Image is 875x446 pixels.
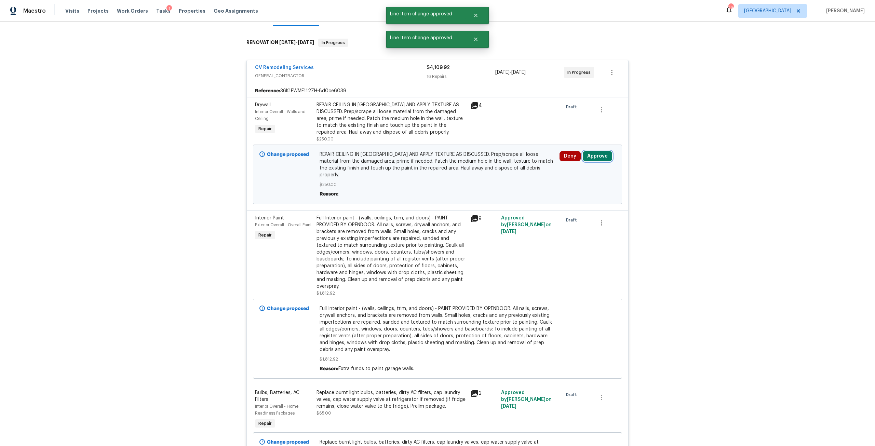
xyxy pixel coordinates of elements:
span: Properties [179,8,205,14]
span: [PERSON_NAME] [823,8,865,14]
span: [DATE] [501,229,516,234]
span: $4,109.92 [427,65,450,70]
span: Interior Overall - Home Readiness Packages [255,404,298,415]
span: Reason: [320,366,338,371]
div: Full Interior paint - (walls, ceilings, trim, and doors) - PAINT PROVIDED BY OPENDOOR. All nails,... [317,215,466,290]
a: CV Remodeling Services [255,65,314,70]
span: Full Interior paint - (walls, ceilings, trim, and doors) - PAINT PROVIDED BY OPENDOOR. All nails,... [320,305,556,353]
span: Draft [566,104,580,110]
div: 2 [470,389,497,397]
div: 16 Repairs [427,73,495,80]
h6: RENOVATION [246,39,314,47]
span: [DATE] [495,70,510,75]
span: Draft [566,391,580,398]
button: Approve [583,151,612,161]
span: In Progress [567,69,593,76]
span: Interior Paint [255,216,284,220]
div: Replace burnt light bulbs, batteries, dirty AC filters, cap laundry valves, cap water supply valv... [317,389,466,410]
span: Repair [256,420,274,427]
b: Change proposed [267,152,309,157]
span: Line Item change approved [386,31,465,45]
span: - [495,69,526,76]
span: Line Item change approved [386,7,465,21]
span: Bulbs, Batteries, AC Filters [255,390,299,402]
span: . [338,192,339,197]
b: Change proposed [267,306,309,311]
span: Visits [65,8,79,14]
span: Interior Overall - Walls and Ceiling [255,110,306,121]
span: $250.00 [317,137,334,141]
div: RENOVATION [DATE]-[DATE]In Progress [244,32,631,54]
span: Geo Assignments [214,8,258,14]
div: 1 [166,5,172,12]
span: Approved by [PERSON_NAME] on [501,216,552,234]
span: In Progress [319,39,348,46]
span: Reason: [320,192,338,197]
span: Projects [87,8,109,14]
span: Tasks [156,9,171,13]
span: Draft [566,217,580,224]
button: Deny [560,151,581,161]
span: GENERAL_CONTRACTOR [255,72,427,79]
button: Close [465,9,487,22]
span: Maestro [23,8,46,14]
span: [DATE] [298,40,314,45]
span: Repair [256,232,274,239]
span: Exterior Overall - Overall Paint [255,223,312,227]
span: $65.00 [317,411,331,415]
span: Drywall [255,103,271,107]
div: REPAIR CEILING IN [GEOGRAPHIC_DATA] AND APPLY TEXTURE AS DISCUSSED. Prep/scrape all loose materia... [317,102,466,136]
span: - [279,40,314,45]
div: 4 [470,102,497,110]
span: $1,812.92 [320,356,556,363]
span: Repair [256,125,274,132]
span: Extra funds to paint garage walls. [338,366,414,371]
span: $1,812.92 [317,291,335,295]
span: [DATE] [279,40,296,45]
div: 16 [728,4,733,11]
span: $250.00 [320,181,556,188]
span: [DATE] [501,404,516,409]
span: Work Orders [117,8,148,14]
span: REPAIR CEILING IN [GEOGRAPHIC_DATA] AND APPLY TEXTURE AS DISCUSSED. Prep/scrape all loose materia... [320,151,556,178]
span: Approved by [PERSON_NAME] on [501,390,552,409]
span: [DATE] [511,70,526,75]
button: Close [465,32,487,46]
b: Change proposed [267,440,309,445]
div: 36K1EWME112ZH-8d0ce6039 [247,85,628,97]
b: Reference: [255,87,280,94]
div: 9 [470,215,497,223]
span: [GEOGRAPHIC_DATA] [744,8,791,14]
